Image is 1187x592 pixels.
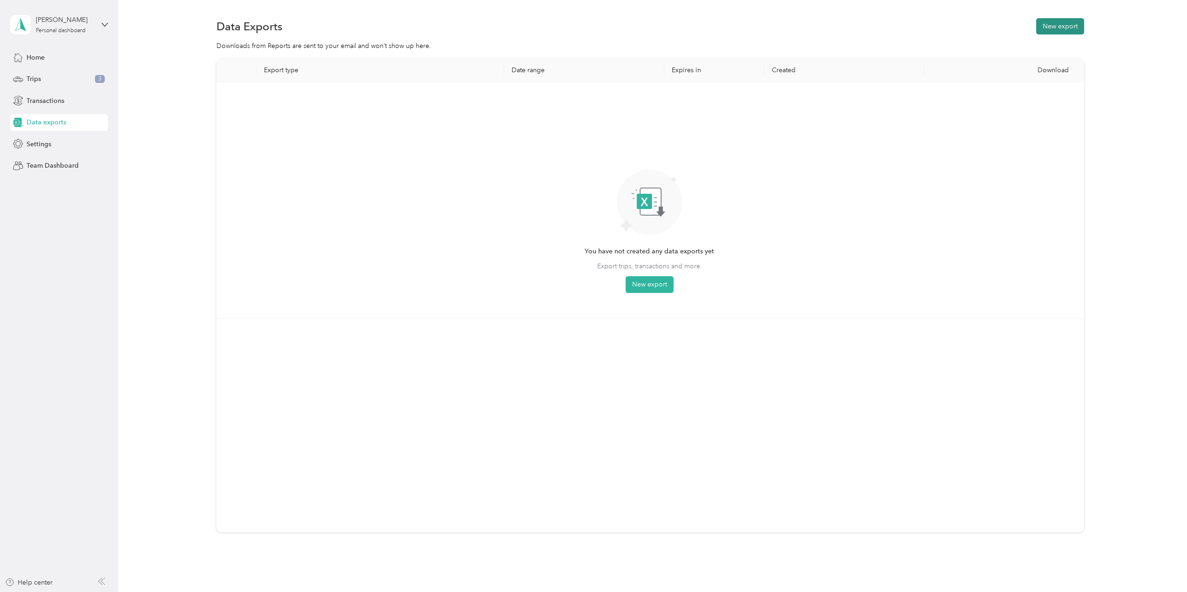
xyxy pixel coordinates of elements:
th: Created [764,59,924,82]
span: Export trips, transactions and more. [597,261,702,271]
div: Downloads from Reports are sent to your email and won’t show up here. [216,41,1084,51]
button: Help center [5,578,53,587]
span: Home [27,53,45,62]
div: [PERSON_NAME] [36,15,94,25]
span: 3 [95,75,105,83]
div: Download [931,66,1077,74]
span: Team Dashboard [27,161,79,170]
span: Transactions [27,96,64,106]
span: You have not created any data exports yet [585,246,714,257]
span: Settings [27,139,51,149]
span: Trips [27,74,41,84]
span: Data exports [27,117,66,127]
th: Expires in [664,59,764,82]
div: Personal dashboard [36,28,86,34]
h1: Data Exports [216,21,283,31]
th: Export type [256,59,505,82]
button: New export [1036,18,1084,34]
button: New export [626,276,674,293]
iframe: Everlance-gr Chat Button Frame [1135,540,1187,592]
th: Date range [504,59,664,82]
